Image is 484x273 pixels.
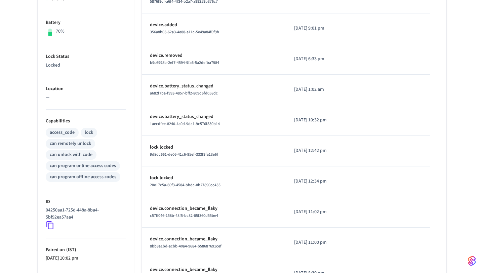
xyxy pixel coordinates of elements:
div: can remotely unlock [50,140,91,147]
span: 8bb3a1bd-acbb-40a4-9684-b58687691cef [150,243,221,249]
p: Battery [46,19,126,26]
p: [DATE] 1:02 am [294,86,358,93]
p: 70% [56,28,65,35]
p: Locked [46,62,126,69]
p: [DATE] 10:02 pm [46,255,126,262]
p: Lock Status [46,53,126,60]
p: [DATE] 10:32 pm [294,117,358,124]
img: SeamLogoGradient.69752ec5.svg [468,256,476,266]
p: [DATE] 6:33 pm [294,55,358,63]
p: [DATE] 11:02 pm [294,208,358,216]
p: [DATE] 12:34 pm [294,178,358,185]
div: lock [85,129,93,136]
p: Paired on [46,246,126,253]
div: access_code [50,129,75,136]
p: device.added [150,22,278,29]
div: can program online access codes [50,162,116,169]
div: can program offline access codes [50,173,116,181]
p: device.battery_status_changed [150,113,278,120]
span: 1aecdfee-8240-4a0d-9dc1-9c576f530b14 [150,121,220,127]
p: 04250aa1-725d-448a-8ba4-5bf92ea57aa4 [46,207,123,221]
p: lock.locked [150,174,278,182]
span: a682f7ba-f993-4857-bff2-809d6fd058dc [150,90,218,96]
p: — [46,94,126,101]
p: [DATE] 12:42 pm [294,147,358,154]
p: device.battery_status_changed [150,83,278,90]
p: device.connection_became_flaky [150,205,278,212]
span: 20e17c5a-60f3-4584-bbdc-0b27890cc435 [150,182,220,188]
p: Location [46,85,126,92]
div: can unlock with code [50,151,92,158]
p: [DATE] 9:01 pm [294,25,358,32]
p: ID [46,198,126,205]
p: lock.locked [150,144,278,151]
p: [DATE] 11:00 pm [294,239,358,246]
span: 9d8dc661-de06-41c6-95ef-333f9fa13e6f [150,152,218,157]
span: b9c6998b-2ef7-4594-9fa6-5a2defba7984 [150,60,219,66]
p: Capabilities [46,118,126,125]
p: device.connection_became_flaky [150,236,278,243]
span: ( IST ) [65,246,76,253]
p: device.removed [150,52,278,59]
span: c57ff046-158b-48f5-bc82-85f360d55be4 [150,213,218,219]
span: 356a8b03-62a3-4e88-a11c-5e49a84f0f9b [150,29,219,35]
